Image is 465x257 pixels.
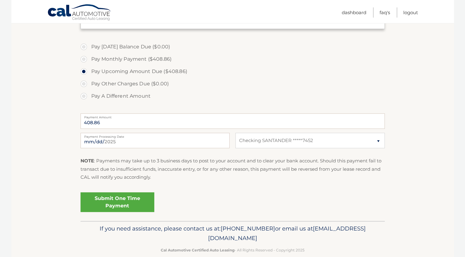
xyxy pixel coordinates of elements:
[85,247,381,253] p: - All Rights Reserved - Copyright 2025
[342,7,366,18] a: Dashboard
[403,7,418,18] a: Logout
[161,248,234,252] strong: Cal Automotive Certified Auto Leasing
[380,7,390,18] a: FAQ's
[81,133,230,138] label: Payment Processing Date
[47,4,112,22] a: Cal Automotive
[221,225,275,232] span: [PHONE_NUMBER]
[81,192,154,212] a: Submit One Time Payment
[85,224,381,243] p: If you need assistance, please contact us at: or email us at
[81,158,94,164] strong: NOTE
[81,41,385,53] label: Pay [DATE] Balance Due ($0.00)
[81,78,385,90] label: Pay Other Charges Due ($0.00)
[81,113,385,118] label: Payment Amount
[81,90,385,102] label: Pay A Different Amount
[81,133,230,148] input: Payment Date
[81,65,385,78] label: Pay Upcoming Amount Due ($408.86)
[81,53,385,65] label: Pay Monthly Payment ($408.86)
[81,113,385,129] input: Payment Amount
[81,157,385,181] p: : Payments may take up to 3 business days to post to your account and to clear your bank account....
